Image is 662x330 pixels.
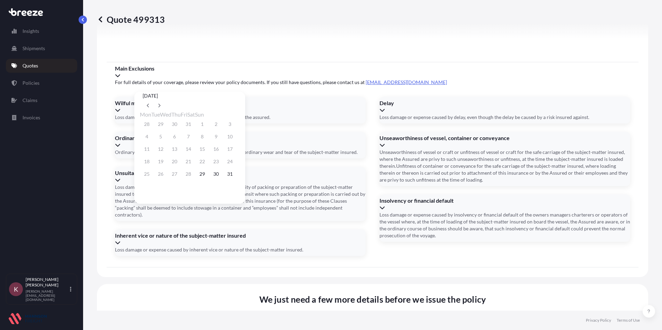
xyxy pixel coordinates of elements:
[14,286,18,293] span: K
[115,169,366,183] div: Unsuitable packing
[9,313,47,324] img: organization-logo
[155,131,166,142] button: 5
[169,144,180,155] button: 13
[155,156,166,167] button: 19
[6,111,77,125] a: Invoices
[26,277,69,288] p: [PERSON_NAME] [PERSON_NAME]
[115,169,366,176] span: Unsuitable packing
[115,79,630,86] span: For full details of your coverage, please review your policy documents. If you still have questio...
[141,119,152,130] button: 28
[115,246,303,253] span: Loss damage or expense caused by inherent vice or nature of the subject-matter insured.
[224,119,235,130] button: 3
[183,119,194,130] button: 31
[151,111,160,118] span: Tuesday
[6,59,77,73] a: Quotes
[115,184,366,218] span: Loss damage or expense caused by insufficiency or unsuitability of packing or preparation of the ...
[197,131,208,142] button: 8
[6,24,77,38] a: Insights
[169,119,180,130] button: 30
[115,149,358,156] span: Ordinary leakage, ordinary [MEDICAL_DATA] or volume, or ordinary wear and tear of the subject-mat...
[6,42,77,55] a: Shipments
[183,168,194,180] button: 28
[141,168,152,180] button: 25
[160,111,171,118] span: Wednesday
[140,111,151,118] span: Monday
[379,135,630,141] span: Unseaworthiness of vessel, container or conveyance
[211,119,222,130] button: 2
[23,80,39,86] p: Policies
[379,114,589,121] span: Loss damage or expense caused by delay, even though the delay be caused by a risk insured against.
[195,111,204,118] span: Sunday
[115,100,366,113] div: Wilful misconduct
[169,131,180,142] button: 6
[115,135,366,141] span: Ordinary wear and tear
[366,79,447,85] a: [EMAIL_ADDRESS][DOMAIN_NAME]
[586,318,611,323] a: Privacy Policy
[197,144,208,155] button: 15
[259,294,486,305] span: We just need a few more details before we issue the policy
[23,28,39,35] p: Insights
[211,168,222,180] button: 30
[23,45,45,52] p: Shipments
[379,135,630,148] div: Unseaworthiness of vessel, container or conveyance
[197,168,208,180] button: 29
[155,144,166,155] button: 12
[143,92,237,100] div: [DATE]
[23,62,38,69] p: Quotes
[26,289,69,302] p: [PERSON_NAME][EMAIL_ADDRESS][DOMAIN_NAME]
[379,197,630,211] div: Insolvency or financial default
[23,97,37,104] p: Claims
[141,156,152,167] button: 18
[224,131,235,142] button: 10
[379,100,630,107] span: Delay
[617,318,640,323] a: Terms of Use
[224,156,235,167] button: 24
[97,14,165,25] p: Quote 499313
[115,65,630,72] span: Main Exclusions
[183,131,194,142] button: 7
[6,93,77,107] a: Claims
[187,111,195,118] span: Saturday
[379,100,630,113] div: Delay
[23,114,40,121] p: Invoices
[181,111,187,118] span: Friday
[379,211,630,239] span: Loss damage or expense caused by insolvency or financial default of the owners managers charterer...
[115,100,366,107] span: Wilful misconduct
[211,156,222,167] button: 23
[171,111,181,118] span: Thursday
[115,232,366,239] span: Inherent vice or nature of the subject-matter insured
[379,197,630,204] span: Insolvency or financial default
[197,119,208,130] button: 1
[197,156,208,167] button: 22
[211,131,222,142] button: 9
[141,131,152,142] button: 4
[6,76,77,90] a: Policies
[115,114,270,121] span: Loss damage or expense attributable to wilful misconduct of the assured.
[115,65,630,79] div: Main Exclusions
[169,168,180,180] button: 27
[115,135,366,148] div: Ordinary wear and tear
[115,232,366,246] div: Inherent vice or nature of the subject-matter insured
[379,149,630,183] span: Unseaworthiness of vessel or craft or unfitness of vessel or craft for the safe carriage of the s...
[155,119,166,130] button: 29
[183,156,194,167] button: 21
[224,168,235,180] button: 31
[211,144,222,155] button: 16
[183,144,194,155] button: 14
[169,156,180,167] button: 20
[155,168,166,180] button: 26
[141,144,152,155] button: 11
[224,144,235,155] button: 17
